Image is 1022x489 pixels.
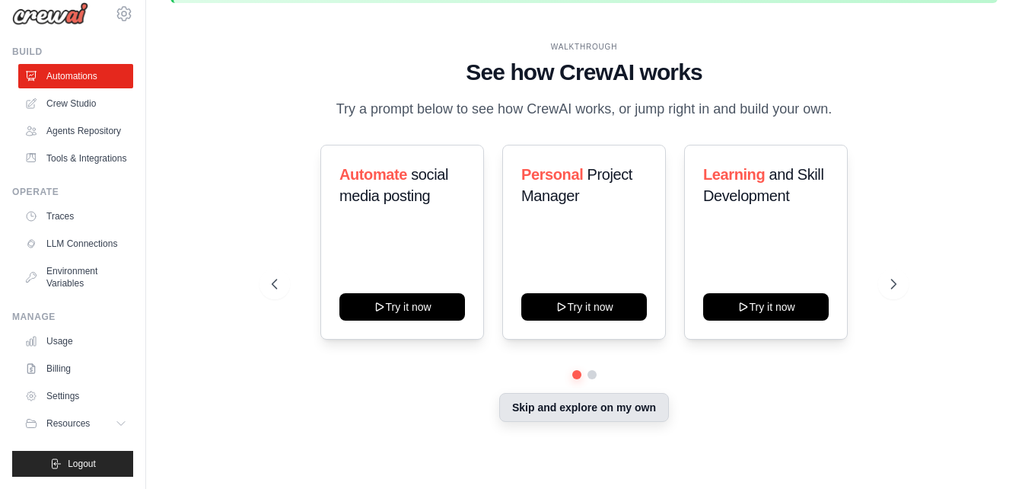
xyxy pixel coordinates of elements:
div: WALKTHROUGH [272,41,897,53]
a: Agents Repository [18,119,133,143]
a: Automations [18,64,133,88]
span: Resources [46,417,90,430]
div: Manage [12,311,133,323]
button: Try it now [521,293,647,321]
a: Environment Variables [18,259,133,296]
a: Settings [18,384,133,408]
span: social media posting [339,166,448,204]
span: Project Manager [521,166,632,204]
button: Resources [18,411,133,436]
button: Try it now [703,293,829,321]
a: Traces [18,204,133,229]
a: Tools & Integrations [18,146,133,171]
a: Usage [18,329,133,353]
span: Logout [68,458,96,470]
h1: See how CrewAI works [272,59,897,86]
iframe: Chat Widget [946,416,1022,489]
button: Skip and explore on my own [499,393,669,422]
button: Try it now [339,293,465,321]
div: Operate [12,186,133,198]
button: Logout [12,451,133,477]
a: Crew Studio [18,91,133,116]
span: Personal [521,166,583,183]
p: Try a prompt below to see how CrewAI works, or jump right in and build your own. [329,98,840,120]
img: Logo [12,2,88,25]
span: Automate [339,166,407,183]
a: Billing [18,356,133,381]
span: Learning [703,166,765,183]
div: Build [12,46,133,58]
a: LLM Connections [18,232,133,256]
